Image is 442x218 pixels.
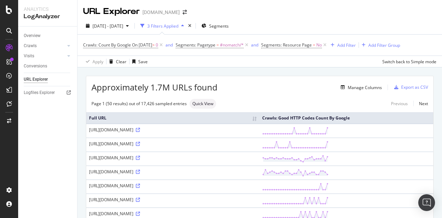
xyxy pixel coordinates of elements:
div: [URL][DOMAIN_NAME] [89,127,257,133]
div: [URL][DOMAIN_NAME] [89,169,257,175]
div: 3 Filters Applied [147,23,178,29]
span: Quick View [192,102,213,106]
div: Add Filter Group [368,42,400,48]
span: > [152,42,155,48]
span: On [DATE] [132,42,152,48]
div: arrow-right-arrow-left [183,10,187,15]
div: Logfiles Explorer [24,89,55,96]
span: Segments [209,23,229,29]
div: [URL][DOMAIN_NAME] [89,141,257,147]
a: Next [413,99,428,109]
th: Crawls: Good HTTP Codes Count By Google [259,112,433,124]
span: 0 [156,40,158,50]
div: [URL][DOMAIN_NAME] [89,197,257,203]
span: [DATE] - [DATE] [93,23,123,29]
button: and [251,42,258,48]
div: URL Explorer [83,6,140,17]
a: Crawls [24,42,65,50]
span: Segments: Resource Page [261,42,312,48]
span: = [313,42,315,48]
span: #nomatch/* [220,40,244,50]
div: Add Filter [337,42,356,48]
div: Crawls [24,42,37,50]
span: = [216,42,219,48]
button: Apply [83,56,103,67]
span: Crawls: Count By Google [83,42,131,48]
div: Analytics [24,6,72,13]
div: [URL][DOMAIN_NAME] [89,155,257,161]
a: URL Explorer [24,76,72,83]
div: [URL][DOMAIN_NAME] [89,183,257,189]
span: Approximately 1.7M URLs found [91,81,218,93]
div: Switch back to Simple mode [382,59,436,65]
div: neutral label [190,99,216,109]
span: No [316,40,322,50]
button: Clear [106,56,126,67]
button: Manage Columns [338,83,382,92]
button: Switch back to Simple mode [380,56,436,67]
div: [DOMAIN_NAME] [142,9,180,16]
button: Add Filter Group [359,41,400,49]
div: Clear [116,59,126,65]
div: Open Intercom Messenger [418,194,435,211]
a: Conversions [24,63,72,70]
button: [DATE] - [DATE] [83,20,132,31]
a: Visits [24,52,65,60]
div: [URL][DOMAIN_NAME] [89,211,257,217]
div: Save [138,59,148,65]
div: Page 1 (50 results) out of 17,426 sampled entries [91,101,187,107]
button: and [165,42,173,48]
div: Visits [24,52,34,60]
div: Overview [24,32,40,39]
div: Conversions [24,63,47,70]
button: Segments [199,20,231,31]
div: URL Explorer [24,76,48,83]
div: LogAnalyzer [24,13,72,21]
button: Add Filter [328,41,356,49]
div: times [187,22,193,29]
button: Export as CSV [391,82,428,93]
div: Manage Columns [348,85,382,90]
span: Segments: Pagetype [176,42,215,48]
button: Save [130,56,148,67]
a: Overview [24,32,72,39]
div: Apply [93,59,103,65]
th: Full URL: activate to sort column ascending [86,112,259,124]
a: Logfiles Explorer [24,89,72,96]
button: 3 Filters Applied [138,20,187,31]
div: Export as CSV [401,84,428,90]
